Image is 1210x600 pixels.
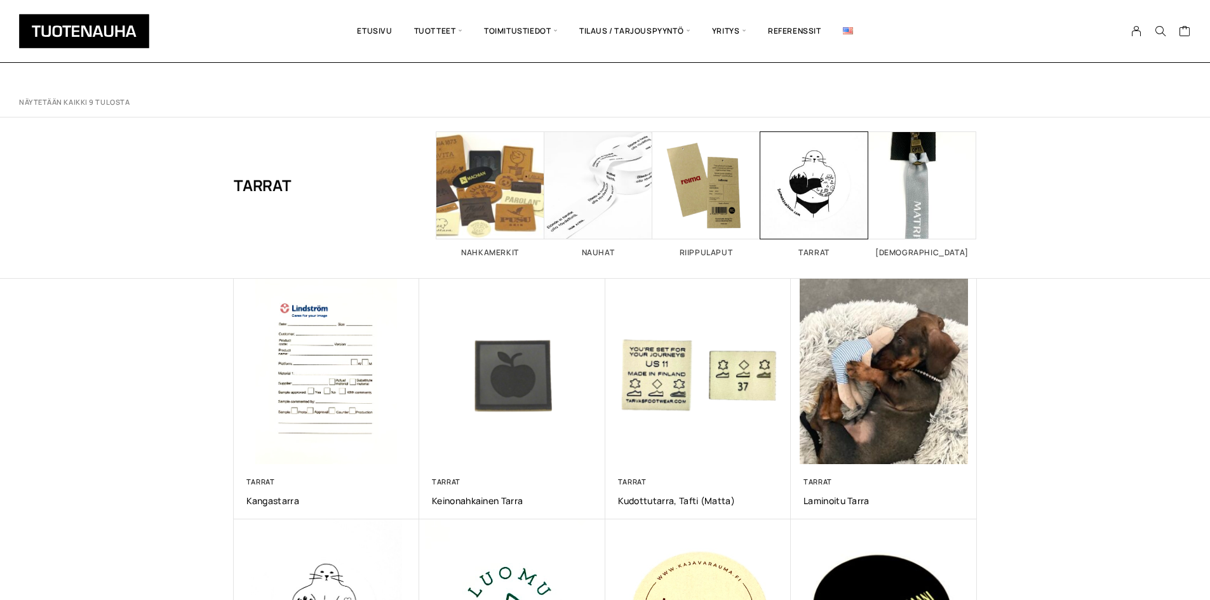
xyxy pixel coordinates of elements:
[1124,25,1149,37] a: My Account
[346,10,403,53] a: Etusivu
[544,131,652,257] a: Visit product category Nauhat
[803,477,832,486] a: Tarrat
[652,131,760,257] a: Visit product category Riippulaput
[436,131,544,257] a: Visit product category Nahkamerkit
[652,249,760,257] h2: Riippulaput
[19,98,130,107] p: Näytetään kaikki 9 tulosta
[473,10,568,53] span: Toimitustiedot
[436,249,544,257] h2: Nahkamerkit
[246,477,275,486] a: Tarrat
[843,27,853,34] img: English
[432,495,593,507] a: Keinonahkainen Tarra
[1179,25,1191,40] a: Cart
[868,131,976,257] a: Visit product category Vedin
[234,131,292,239] h1: Tarrat
[568,10,701,53] span: Tilaus / Tarjouspyyntö
[246,495,407,507] a: Kangastarra
[432,477,460,486] a: Tarrat
[760,249,868,257] h2: Tarrat
[618,495,779,507] a: Kudottutarra, tafti (matta)
[757,10,832,53] a: Referenssit
[403,10,473,53] span: Tuotteet
[803,495,964,507] a: Laminoitu Tarra
[868,249,976,257] h2: [DEMOGRAPHIC_DATA]
[1148,25,1173,37] button: Search
[544,249,652,257] h2: Nauhat
[19,14,149,48] img: Tuotenauha Oy
[701,10,757,53] span: Yritys
[618,477,647,486] a: Tarrat
[760,131,868,257] a: Visit product category Tarrat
